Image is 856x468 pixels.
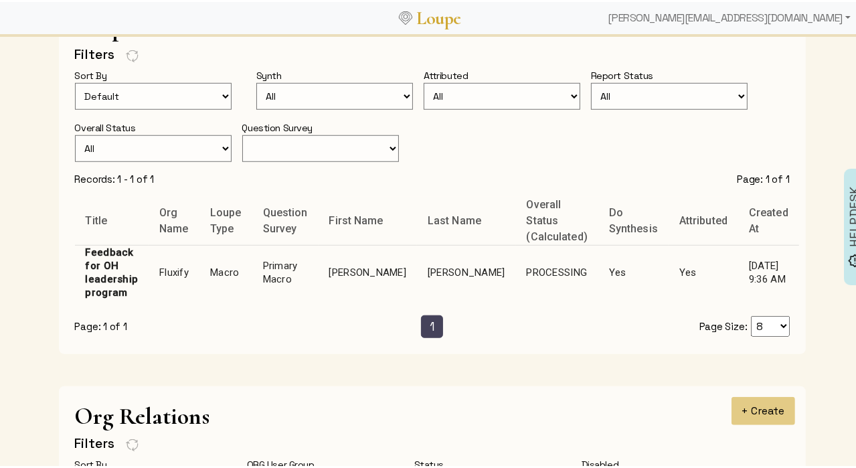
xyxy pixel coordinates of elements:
h4: Filters [75,433,115,450]
div: Synth [256,66,292,81]
div: [PERSON_NAME][EMAIL_ADDRESS][DOMAIN_NAME] [603,3,856,29]
div: Page: 1 of 1 [737,171,789,184]
td: Macro [199,243,252,297]
td: Yes [598,243,669,297]
td: PROCESSING [516,243,598,297]
td: Yes [669,243,738,297]
img: FFFF [126,436,139,451]
th: Do Synthesis [598,195,669,244]
div: Sort By [75,66,118,81]
button: + Create [732,395,795,423]
a: Loupe [412,4,466,29]
td: Primary Macro [252,243,319,297]
h1: Loupes [75,11,790,39]
td: [PERSON_NAME] [417,243,515,297]
th: Org Name [149,195,199,244]
div: Page: 1 of 1 [75,318,182,331]
th: Loupe Type [199,195,252,244]
div: Attributed [424,66,479,81]
td: Fluxify [149,243,199,297]
td: [DATE] 9:36 AM [738,243,799,297]
a: Previous Page [377,313,402,336]
h4: Filters [75,44,115,61]
th: Title [75,195,149,244]
a: Current Page is 1 [421,313,443,336]
img: Loupe Logo [399,9,412,23]
td: [PERSON_NAME] [319,243,417,297]
div: Report Status [591,66,664,81]
th: Question Survey [252,195,319,244]
th: Created At [738,195,799,244]
th: Attributed [669,195,738,244]
div: Records: 1 - 1 of 1 [75,171,155,184]
span: » [472,317,479,332]
img: FFFF [126,47,139,62]
div: Overall Status [75,119,147,133]
a: Next Page [463,313,488,336]
th: Overall Status (Calculated) [516,195,598,244]
div: Page Size: [683,314,790,335]
nav: Page of Results [75,313,790,336]
th: Last Name [417,195,515,244]
th: First Name [319,195,417,244]
span: « [386,317,393,332]
h1: Org Relations [75,400,790,428]
td: Feedback for OH leadership program [75,243,149,297]
div: Question Survey [242,119,324,133]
